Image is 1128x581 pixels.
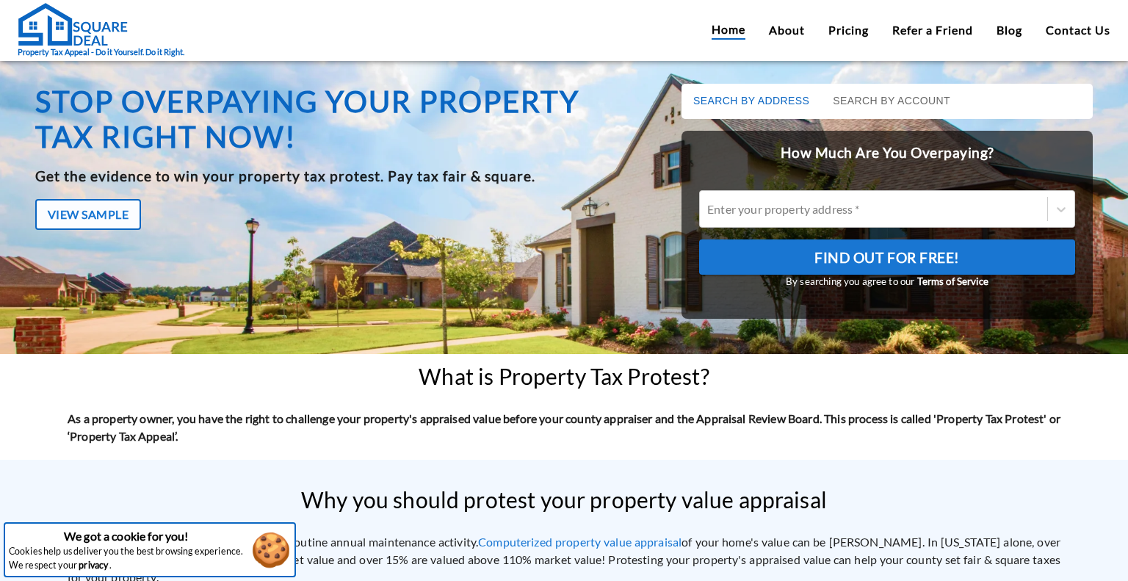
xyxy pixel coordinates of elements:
a: Terms of Service [917,275,988,287]
a: Blog [997,21,1022,39]
div: basic tabs example [681,84,1093,119]
span: Find Out For Free! [814,245,960,270]
b: Get the evidence to win your property tax protest. Pay tax fair & square. [35,167,535,184]
h2: What is Property Tax Protest? [419,364,709,389]
a: privacy [79,559,108,573]
a: About [769,21,805,39]
strong: As a property owner, you have the right to challenge your property's appraised value before your ... [68,411,1060,443]
h2: How Much Are You Overpaying? [681,131,1093,176]
h1: Stop overpaying your property tax right now! [35,84,645,154]
a: Refer a Friend [892,21,973,39]
a: Pricing [828,21,869,39]
img: Square Deal [18,2,128,46]
strong: We got a cookie for you! [64,529,189,543]
h2: Why you should protest your property value appraisal [301,487,827,513]
p: Cookies help us deliver you the best browsing experience. We respect your . [9,545,244,572]
a: Home [712,21,745,40]
button: View Sample [35,199,141,230]
button: Find Out For Free! [699,239,1075,275]
a: Computerized property value appraisal [478,535,681,549]
button: Search by Account [821,84,962,119]
small: By searching you agree to our [699,275,1075,289]
button: Accept cookies [247,530,294,569]
a: Contact Us [1046,21,1110,39]
a: Property Tax Appeal - Do it Yourself. Do it Right. [18,2,184,59]
button: Search by Address [681,84,821,119]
